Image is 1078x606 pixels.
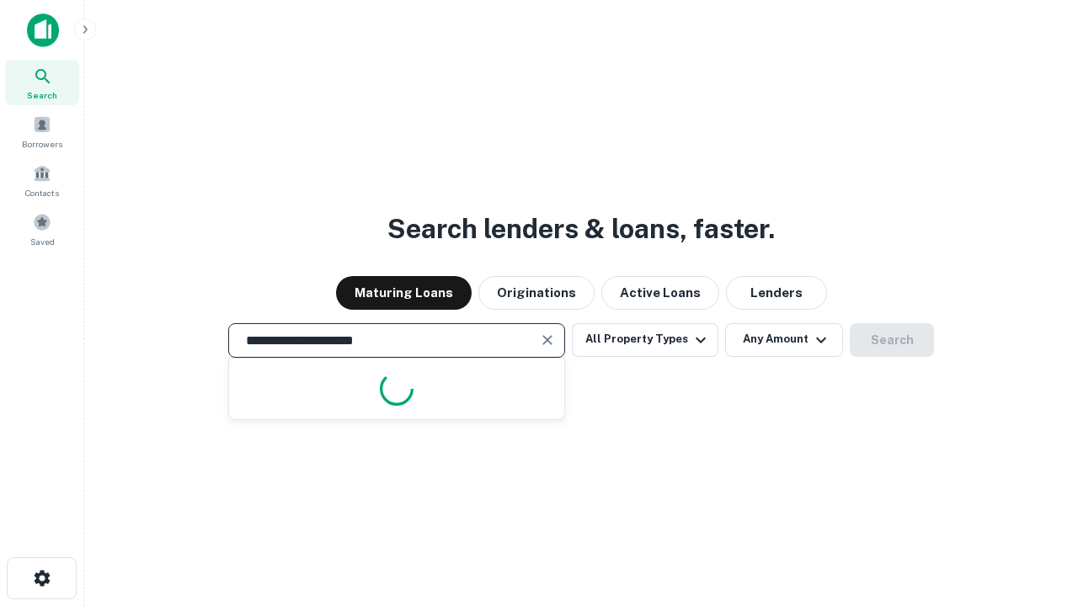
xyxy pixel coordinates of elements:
[22,137,62,151] span: Borrowers
[5,60,79,105] a: Search
[5,206,79,252] a: Saved
[27,13,59,47] img: capitalize-icon.png
[5,157,79,203] a: Contacts
[601,276,719,310] button: Active Loans
[387,209,775,249] h3: Search lenders & loans, faster.
[536,328,559,352] button: Clear
[726,276,827,310] button: Lenders
[336,276,472,310] button: Maturing Loans
[572,323,718,357] button: All Property Types
[994,471,1078,552] iframe: Chat Widget
[27,88,57,102] span: Search
[478,276,595,310] button: Originations
[25,186,59,199] span: Contacts
[725,323,843,357] button: Any Amount
[5,109,79,154] a: Borrowers
[30,235,55,248] span: Saved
